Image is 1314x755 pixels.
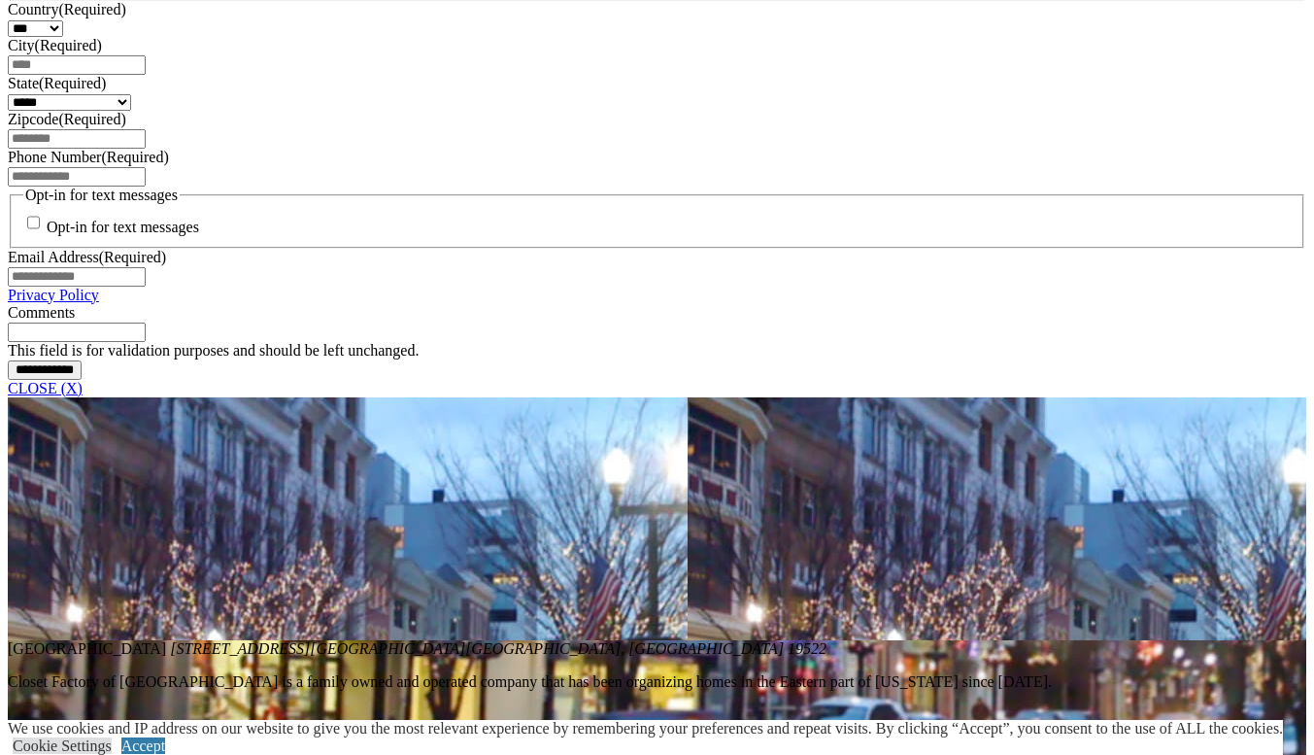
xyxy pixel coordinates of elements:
[47,220,199,236] label: Opt-in for text messages
[8,673,1306,691] p: Closet Factory of [GEOGRAPHIC_DATA] is a family owned and operated company that has been organizi...
[8,287,99,303] a: Privacy Policy
[8,640,166,657] span: [GEOGRAPHIC_DATA]
[8,720,1283,738] div: We use cookies and IP address on our website to give you the most relevant experience by remember...
[8,75,106,91] label: State
[8,111,126,127] label: Zipcode
[23,187,180,204] legend: Opt-in for text messages
[58,111,125,127] span: (Required)
[99,249,166,265] span: (Required)
[8,37,102,53] label: City
[8,342,1306,360] div: This field is for validation purposes and should be left unchanged.
[58,1,125,17] span: (Required)
[170,640,826,657] em: [STREET_ADDRESS][GEOGRAPHIC_DATA]
[8,149,169,165] label: Phone Number
[8,380,83,396] a: CLOSE (X)
[121,738,165,754] a: Accept
[101,149,168,165] span: (Required)
[8,1,126,17] label: Country
[35,37,102,53] span: (Required)
[465,640,826,657] span: [GEOGRAPHIC_DATA], [GEOGRAPHIC_DATA] 19522
[8,249,166,265] label: Email Address
[13,738,112,754] a: Cookie Settings
[8,304,75,321] label: Comments
[39,75,106,91] span: (Required)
